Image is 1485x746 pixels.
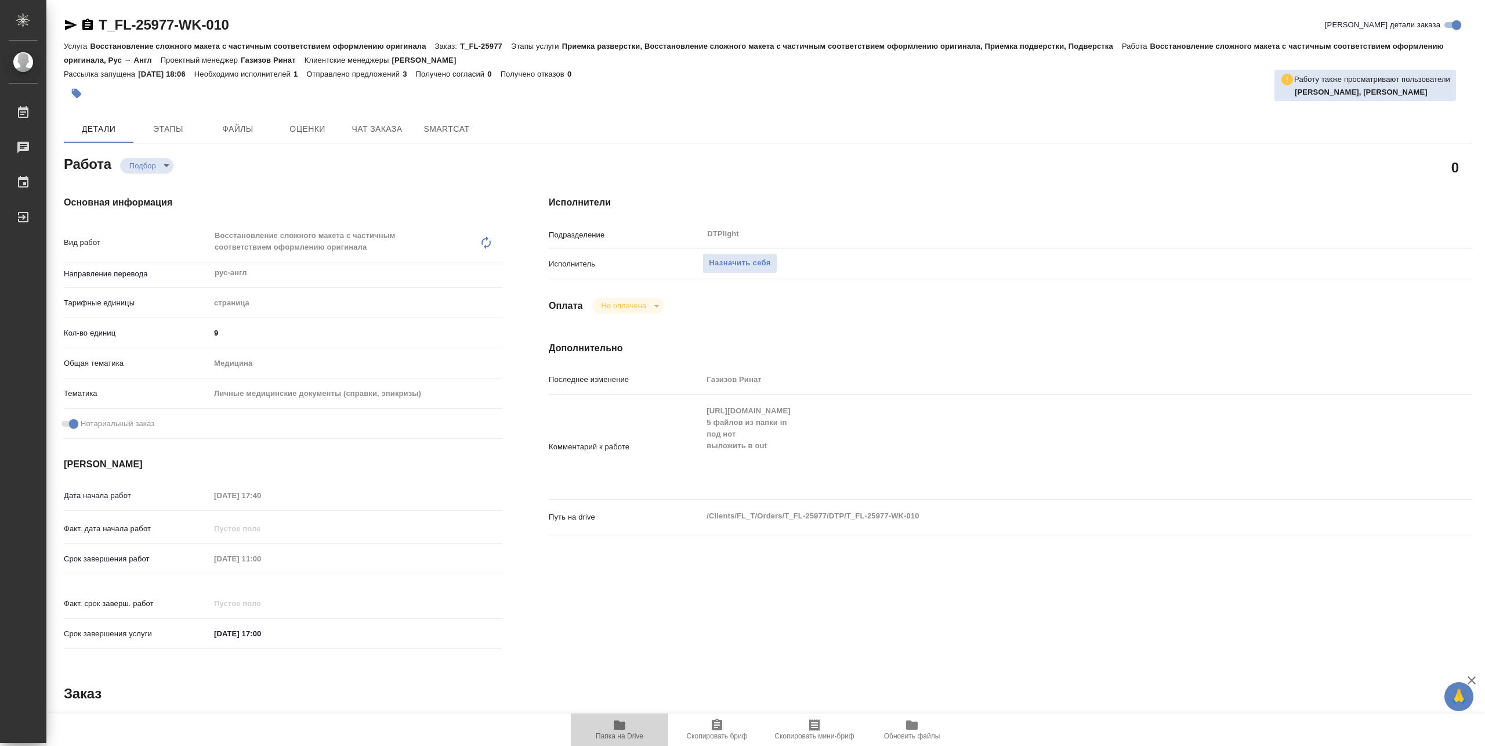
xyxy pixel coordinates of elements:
span: Чат заказа [349,122,405,136]
div: Личные медицинские документы (справки, эпикризы) [210,384,502,403]
h2: Работа [64,153,111,174]
button: Добавить тэг [64,81,89,106]
p: [PERSON_NAME] [392,56,465,64]
div: страница [210,293,502,313]
h4: Исполнители [549,196,1472,210]
p: Клиентские менеджеры [305,56,392,64]
button: Не оплачена [598,301,650,311]
p: 0 [567,70,580,78]
span: Скопировать бриф [686,732,747,740]
button: Назначить себя [702,253,777,273]
p: Рассылка запущена [64,70,138,78]
h4: Основная информация [64,196,502,210]
p: Общая тематика [64,358,210,369]
span: SmartCat [419,122,475,136]
button: Скопировать мини-бриф [766,713,863,746]
button: Скопировать ссылку для ЯМессенджера [64,18,78,32]
button: Скопировать ссылку [81,18,95,32]
p: [DATE] 18:06 [138,70,194,78]
button: Скопировать бриф [668,713,766,746]
p: Кол-во единиц [64,327,210,339]
h4: [PERSON_NAME] [64,457,502,471]
p: Получено согласий [416,70,488,78]
span: Оценки [280,122,335,136]
p: Последнее изменение [549,374,702,385]
p: Тематика [64,388,210,399]
textarea: /Clients/FL_T/Orders/T_FL-25977/DTP/T_FL-25977-WK-010 [702,506,1395,526]
input: Пустое поле [210,550,312,567]
span: Обновить файлы [884,732,940,740]
p: Комментарий к работе [549,441,702,453]
p: Восстановление сложного макета с частичным соответствием оформлению оригинала [90,42,434,51]
textarea: [URL][DOMAIN_NAME] 5 файлов из папки in под нот выложить в out [702,401,1395,491]
button: 🙏 [1444,682,1473,711]
p: Исполнитель [549,258,702,270]
button: Подбор [126,161,160,171]
input: ✎ Введи что-нибудь [210,325,502,341]
p: Этапы услуги [511,42,562,51]
span: Папка на Drive [596,732,643,740]
span: 🙏 [1449,684,1469,709]
span: Этапы [140,122,196,136]
p: Направление перевода [64,268,210,280]
p: T_FL-25977 [460,42,511,51]
button: Папка на Drive [571,713,668,746]
input: Пустое поле [702,371,1395,388]
span: Скопировать мини-бриф [774,732,854,740]
span: Детали [71,122,126,136]
h2: Заказ [64,684,102,703]
div: Подбор [592,298,664,313]
h4: Оплата [549,299,583,313]
p: 3 [403,70,415,78]
p: Дата начала работ [64,490,210,502]
span: [PERSON_NAME] детали заказа [1325,19,1440,31]
p: Работу также просматривают пользователи [1294,74,1450,85]
p: Отправлено предложений [306,70,403,78]
span: Нотариальный заказ [81,418,154,430]
p: Приемка разверстки, Восстановление сложного макета с частичным соответствием оформлению оригинала... [562,42,1122,51]
input: Пустое поле [210,520,312,537]
p: Заказ: [435,42,460,51]
p: Газизов Ринат [241,56,305,64]
span: Назначить себя [709,257,770,270]
h4: Дополнительно [549,341,1472,355]
p: Факт. срок заверш. работ [64,598,210,610]
input: Пустое поле [210,487,312,504]
p: Путь на drive [549,511,702,523]
p: Вид работ [64,237,210,248]
p: Необходимо исполнителей [194,70,294,78]
p: Подразделение [549,229,702,241]
p: Проектный менеджер [161,56,241,64]
h2: 0 [1451,157,1459,177]
div: Подбор [120,158,173,174]
a: T_FL-25977-WK-010 [99,17,229,33]
input: Пустое поле [210,595,312,612]
p: 0 [487,70,500,78]
p: Тарифные единицы [64,297,210,309]
p: Услуга [64,42,90,51]
div: Медицина [210,354,502,373]
span: Файлы [210,122,266,136]
p: Работа [1122,42,1150,51]
p: Срок завершения услуги [64,628,210,640]
p: Петрова Валерия, Зубакова Виктория [1295,87,1450,98]
b: [PERSON_NAME], [PERSON_NAME] [1295,88,1428,96]
p: 1 [294,70,306,78]
button: Обновить файлы [863,713,961,746]
p: Срок завершения работ [64,553,210,565]
p: Получено отказов [501,70,567,78]
input: ✎ Введи что-нибудь [210,625,312,642]
p: Факт. дата начала работ [64,523,210,535]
